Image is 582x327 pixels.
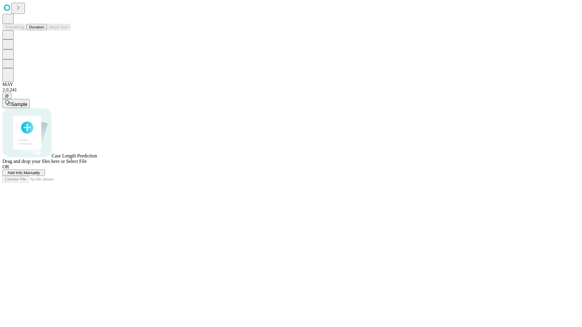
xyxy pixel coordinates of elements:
[8,170,40,175] span: Add Info Manually
[11,102,27,107] span: Sample
[2,82,580,87] div: MAY
[2,164,9,169] span: OR
[2,93,12,99] button: @
[47,24,70,30] button: Block Size
[2,159,65,164] span: Drag and drop your files here or
[2,170,45,176] button: Add Info Manually
[66,159,87,164] span: Select File
[2,87,580,93] div: 2.0.241
[5,94,9,98] span: @
[2,99,30,108] button: Sample
[27,24,47,30] button: Duration
[2,24,27,30] button: Smoothing
[52,153,97,158] span: Case Length Prediction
